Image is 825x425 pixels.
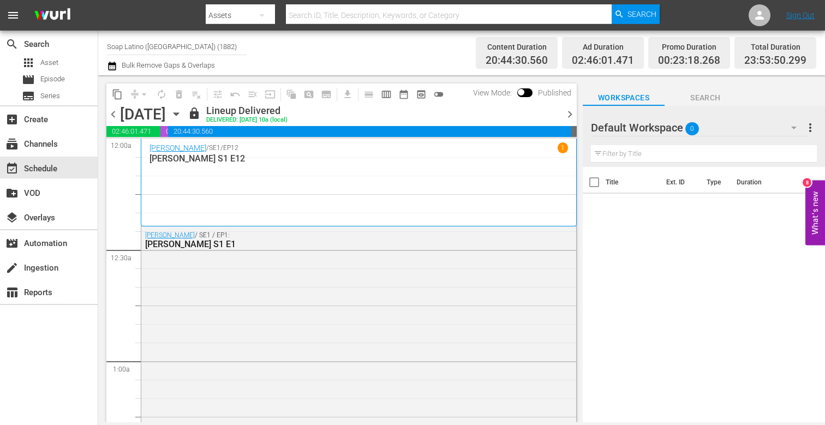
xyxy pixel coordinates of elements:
[244,86,261,103] span: Fill episodes with ad slates
[744,39,806,55] div: Total Duration
[591,112,807,143] div: Default Workspace
[356,83,378,105] span: Day Calendar View
[188,107,201,120] span: lock
[658,55,720,67] span: 00:23:18.268
[804,115,817,141] button: more_vert
[40,74,65,85] span: Episode
[206,105,288,117] div: Lineup Delivered
[106,126,160,137] span: 02:46:01.471
[5,113,19,126] span: Create
[416,89,427,100] span: preview_outlined
[381,89,392,100] span: calendar_view_week_outlined
[145,239,515,249] div: [PERSON_NAME] S1 E1
[112,89,123,100] span: content_copy
[120,61,215,69] span: Bulk Remove Gaps & Overlaps
[120,105,166,123] div: [DATE]
[205,83,226,105] span: Customize Events
[5,187,19,200] span: VOD
[209,144,223,152] p: SE1 /
[261,86,279,103] span: Update Metadata from Key Asset
[700,167,730,197] th: Type
[7,9,20,22] span: menu
[412,86,430,103] span: View Backup
[395,86,412,103] span: Month Calendar View
[188,86,205,103] span: Clear Lineup
[627,4,656,24] span: Search
[658,39,720,55] div: Promo Duration
[22,56,35,69] span: Asset
[150,153,568,164] p: [PERSON_NAME] S1 E12
[206,117,288,124] div: DELIVERED: [DATE] 10a (local)
[378,86,395,103] span: Week Calendar View
[563,107,577,121] span: chevron_right
[572,55,634,67] span: 02:46:01.471
[145,231,195,239] a: [PERSON_NAME]
[517,88,525,96] span: Toggle to switch from Published to Draft view.
[22,89,35,103] span: Series
[150,143,206,152] a: [PERSON_NAME]
[805,180,825,245] button: Open Feedback Widget
[106,107,120,121] span: chevron_left
[803,178,811,187] div: 8
[430,86,447,103] span: 24 hours Lineup View is OFF
[583,91,665,105] span: Workspaces
[5,286,19,299] span: Reports
[206,144,209,152] p: /
[5,38,19,51] span: Search
[160,126,168,137] span: 00:23:18.268
[145,231,515,249] div: / SE1 / EP1:
[486,39,548,55] div: Content Duration
[486,55,548,67] span: 20:44:30.560
[40,57,58,68] span: Asset
[561,144,565,152] p: 1
[533,88,577,97] span: Published
[433,89,444,100] span: toggle_off
[5,162,19,175] span: Schedule
[226,86,244,103] span: Revert to Primary Episode
[572,39,634,55] div: Ad Duration
[223,144,238,152] p: EP12
[279,83,300,105] span: Refresh All Search Blocks
[300,86,318,103] span: Create Search Block
[660,167,700,197] th: Ext. ID
[730,167,796,197] th: Duration
[5,237,19,250] span: Automation
[468,88,517,97] span: View Mode:
[685,117,699,140] span: 0
[786,11,815,20] a: Sign Out
[168,126,571,137] span: 20:44:30.560
[606,167,660,197] th: Title
[40,91,60,101] span: Series
[804,121,817,134] span: more_vert
[126,86,153,103] span: Remove Gaps & Overlaps
[398,89,409,100] span: date_range_outlined
[665,91,746,105] span: Search
[612,4,660,24] button: Search
[5,137,19,151] span: Channels
[744,55,806,67] span: 23:53:50.299
[318,86,335,103] span: Create Series Block
[5,211,19,224] span: Overlays
[335,83,356,105] span: Download as CSV
[26,3,79,28] img: ans4CAIJ8jUAAAAAAAAAAAAAAAAAAAAAAAAgQb4GAAAAAAAAAAAAAAAAAAAAAAAAJMjXAAAAAAAAAAAAAAAAAAAAAAAAgAT5G...
[22,73,35,86] span: Episode
[109,86,126,103] span: Copy Lineup
[571,126,577,137] span: 00:06:09.701
[5,261,19,274] span: Ingestion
